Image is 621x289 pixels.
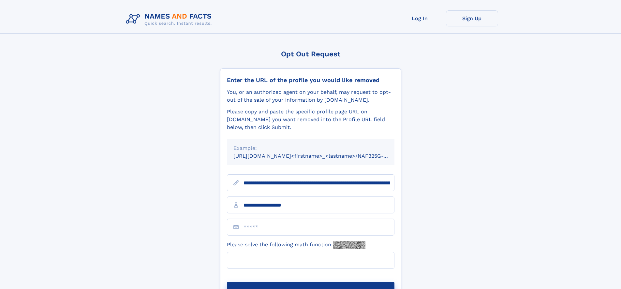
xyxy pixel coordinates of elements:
[227,241,365,249] label: Please solve the following math function:
[123,10,217,28] img: Logo Names and Facts
[233,144,388,152] div: Example:
[227,77,394,84] div: Enter the URL of the profile you would like removed
[394,10,446,26] a: Log In
[233,153,407,159] small: [URL][DOMAIN_NAME]<firstname>_<lastname>/NAF325G-xxxxxxxx
[446,10,498,26] a: Sign Up
[227,88,394,104] div: You, or an authorized agent on your behalf, may request to opt-out of the sale of your informatio...
[220,50,401,58] div: Opt Out Request
[227,108,394,131] div: Please copy and paste the specific profile page URL on [DOMAIN_NAME] you want removed into the Pr...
